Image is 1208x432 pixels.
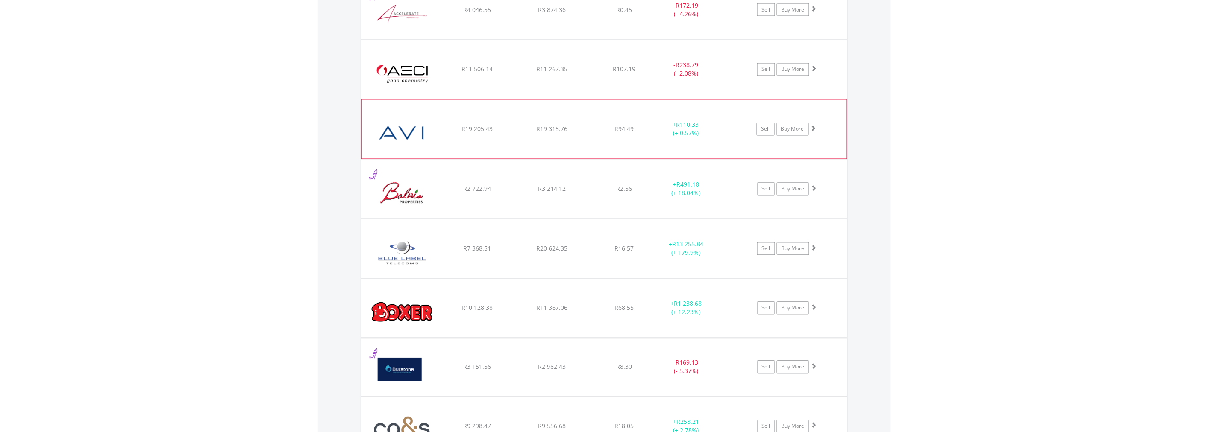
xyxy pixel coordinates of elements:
[463,245,491,253] span: R7 368.51
[757,361,775,374] a: Sell
[776,123,809,136] a: Buy More
[463,6,491,14] span: R4 046.55
[777,183,809,196] a: Buy More
[757,183,775,196] a: Sell
[777,302,809,315] a: Buy More
[654,240,719,257] div: + (+ 179.9%)
[615,125,634,133] span: R94.49
[615,422,634,430] span: R18.05
[536,245,567,253] span: R20 624.35
[365,349,439,394] img: EQU.ZA.BTN.png
[757,123,775,136] a: Sell
[615,245,634,253] span: R16.57
[617,6,632,14] span: R0.45
[536,65,567,73] span: R11 267.35
[365,230,439,276] img: EQU.ZA.BLU.png
[777,242,809,255] a: Buy More
[777,3,809,16] a: Buy More
[461,65,493,73] span: R11 506.14
[615,304,634,312] span: R68.55
[366,111,439,157] img: EQU.ZA.AVI.png
[672,240,703,248] span: R13 255.84
[463,422,491,430] span: R9 298.47
[757,302,775,315] a: Sell
[365,51,439,97] img: EQU.ZA.AFE.png
[654,121,718,138] div: + (+ 0.57%)
[676,418,699,426] span: R258.21
[757,242,775,255] a: Sell
[538,422,566,430] span: R9 556.68
[536,125,567,133] span: R19 315.76
[461,125,493,133] span: R19 205.43
[538,6,566,14] span: R3 874.36
[365,170,439,216] img: EQU.ZA.BWN.png
[617,185,632,193] span: R2.56
[538,363,566,371] span: R2 982.43
[654,359,719,376] div: - (- 5.37%)
[463,185,491,193] span: R2 722.94
[654,181,719,198] div: + (+ 18.04%)
[536,304,567,312] span: R11 367.06
[777,361,809,374] a: Buy More
[676,1,699,9] span: R172.19
[613,65,636,73] span: R107.19
[757,63,775,76] a: Sell
[654,1,719,18] div: - (- 4.26%)
[777,63,809,76] a: Buy More
[676,121,699,129] span: R110.33
[674,300,702,308] span: R1 238.68
[676,61,699,69] span: R238.79
[538,185,566,193] span: R3 214.12
[654,300,719,317] div: + (+ 12.23%)
[676,359,699,367] span: R169.13
[461,304,493,312] span: R10 128.38
[757,3,775,16] a: Sell
[654,61,719,78] div: - (- 2.08%)
[463,363,491,371] span: R3 151.56
[617,363,632,371] span: R8.30
[365,290,439,336] img: EQU.ZA.BOX.png
[676,181,699,189] span: R491.18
